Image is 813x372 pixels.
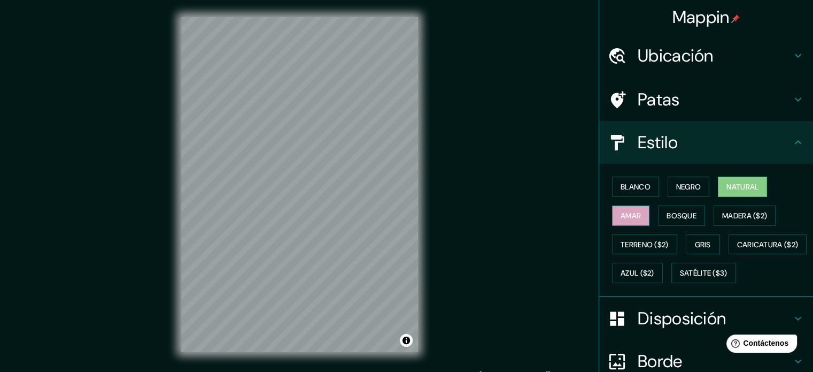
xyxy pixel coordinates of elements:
font: Mappin [672,6,730,28]
font: Gris [695,240,711,249]
button: Satélite ($3) [671,263,736,283]
img: pin-icon.png [731,14,740,23]
font: Disposición [638,307,726,330]
font: Ubicación [638,44,714,67]
font: Amar [621,211,641,221]
font: Estilo [638,131,678,154]
font: Satélite ($3) [680,269,727,278]
button: Azul ($2) [612,263,663,283]
button: Amar [612,206,649,226]
button: Natural [718,177,767,197]
font: Terreno ($2) [621,240,669,249]
iframe: Lanzador de widgets de ayuda [718,330,801,360]
button: Caricatura ($2) [729,234,807,255]
font: Natural [726,182,758,192]
button: Terreno ($2) [612,234,677,255]
div: Ubicación [599,34,813,77]
font: Caricatura ($2) [737,240,799,249]
font: Azul ($2) [621,269,654,278]
font: Bosque [667,211,696,221]
button: Activar o desactivar atribución [400,334,413,347]
font: Blanco [621,182,651,192]
div: Disposición [599,297,813,340]
font: Negro [676,182,701,192]
button: Blanco [612,177,659,197]
button: Madera ($2) [714,206,776,226]
div: Patas [599,78,813,121]
canvas: Mapa [181,17,418,352]
button: Negro [668,177,710,197]
font: Madera ($2) [722,211,767,221]
font: Patas [638,88,680,111]
div: Estilo [599,121,813,164]
button: Gris [686,234,720,255]
button: Bosque [658,206,705,226]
